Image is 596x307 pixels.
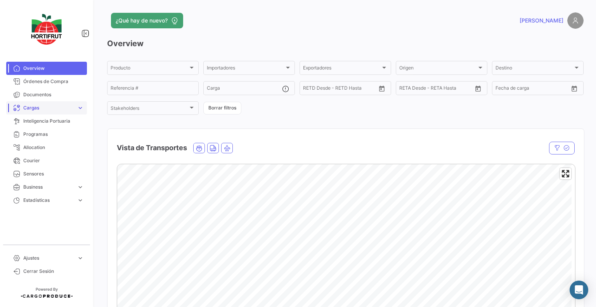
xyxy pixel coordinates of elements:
span: Overview [23,65,84,72]
img: placeholder-user.png [567,12,584,29]
span: [PERSON_NAME] [520,17,563,24]
input: Hasta [515,87,550,92]
a: Courier [6,154,87,167]
h4: Vista de Transportes [117,142,187,153]
a: Sensores [6,167,87,180]
span: ¿Qué hay de nuevo? [116,17,168,24]
span: expand_more [77,184,84,191]
button: ¿Qué hay de nuevo? [111,13,183,28]
a: Documentos [6,88,87,101]
span: Importadores [207,66,284,72]
span: Órdenes de Compra [23,78,84,85]
span: Programas [23,131,84,138]
input: Hasta [419,87,454,92]
input: Desde [399,87,413,92]
span: Courier [23,157,84,164]
img: logo-hortifrut.svg [27,9,66,49]
span: Producto [111,66,188,72]
span: expand_more [77,104,84,111]
span: Allocation [23,144,84,151]
a: Órdenes de Compra [6,75,87,88]
h3: Overview [107,38,584,49]
button: Borrar filtros [203,102,241,114]
span: Inteligencia Portuaria [23,118,84,125]
span: Origen [399,66,477,72]
input: Hasta [322,87,357,92]
button: Open calendar [376,83,388,94]
a: Programas [6,128,87,141]
button: Open calendar [472,83,484,94]
span: expand_more [77,255,84,262]
a: Overview [6,62,87,75]
button: Open calendar [568,83,580,94]
span: Destino [496,66,573,72]
input: Desde [496,87,509,92]
span: Sensores [23,170,84,177]
span: Stakeholders [111,107,188,112]
span: Documentos [23,91,84,98]
span: Ajustes [23,255,74,262]
span: Business [23,184,74,191]
button: Air [222,143,232,153]
button: Ocean [194,143,204,153]
div: Abrir Intercom Messenger [570,281,588,299]
a: Inteligencia Portuaria [6,114,87,128]
button: Enter fullscreen [560,168,571,179]
a: Allocation [6,141,87,154]
button: Land [208,143,218,153]
span: Cerrar Sesión [23,268,84,275]
span: Exportadores [303,66,381,72]
span: Estadísticas [23,197,74,204]
input: Desde [303,87,317,92]
span: expand_more [77,197,84,204]
span: Cargas [23,104,74,111]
